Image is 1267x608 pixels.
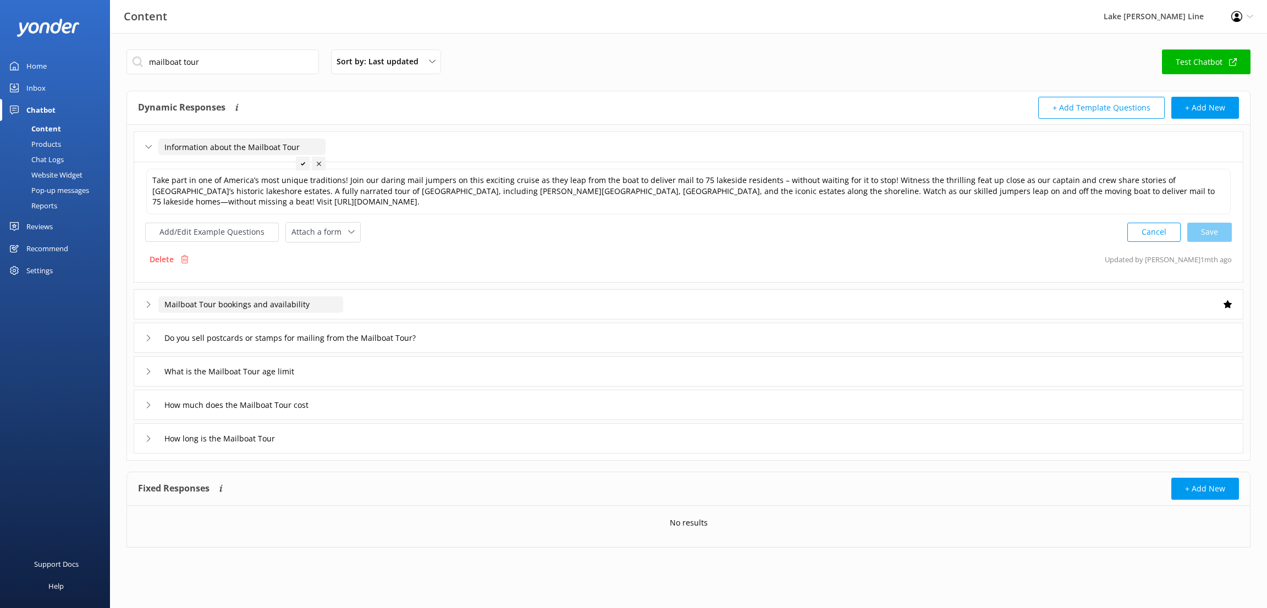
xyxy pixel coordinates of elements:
p: No results [670,517,708,529]
p: Updated by [PERSON_NAME] 1mth ago [1105,249,1232,270]
a: Pop-up messages [7,183,110,198]
a: Products [7,136,110,152]
textarea: Take part in one of America’s most unique traditions! Join our daring mail jumpers on this exciti... [146,169,1231,214]
div: Home [26,55,47,77]
button: + Add New [1171,478,1239,500]
div: Content [7,121,61,136]
div: Settings [26,259,53,281]
div: Pop-up messages [7,183,89,198]
a: Chat Logs [7,152,110,167]
a: Content [7,121,110,136]
a: Reports [7,198,110,213]
div: Recommend [26,237,68,259]
a: Test Chatbot [1162,49,1251,74]
input: Search all Chatbot Content [126,49,319,74]
h4: Dynamic Responses [138,97,225,119]
span: Attach a form [291,226,348,238]
a: Website Widget [7,167,110,183]
div: Support Docs [34,553,79,575]
button: + Add Template Questions [1038,97,1165,119]
div: Reviews [26,215,53,237]
div: Inbox [26,77,46,99]
h4: Fixed Responses [138,478,210,500]
span: Sort by: Last updated [337,56,425,68]
button: Add/Edit Example Questions [145,223,279,242]
div: Help [48,575,64,597]
div: Chatbot [26,99,56,121]
div: Products [7,136,61,152]
img: yonder-white-logo.png [16,19,80,37]
div: Website Widget [7,167,82,183]
h3: Content [124,8,167,25]
div: Reports [7,198,57,213]
div: Chat Logs [7,152,64,167]
button: Cancel [1127,223,1181,242]
p: Delete [150,253,174,266]
button: + Add New [1171,97,1239,119]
